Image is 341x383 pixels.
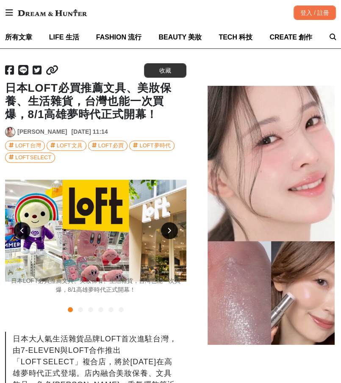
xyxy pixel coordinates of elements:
[144,63,186,78] button: 收藏
[5,180,186,282] img: 0a6c4f42-369e-470a-aac7-3e74b0ec03d1.jpg
[129,141,175,151] a: LOFT 夢時代
[219,34,252,41] span: TECH 科技
[269,34,312,41] span: CREATE 創作
[15,141,41,150] div: LOFT 台灣
[57,141,83,150] div: LOFT 文具
[269,26,312,48] a: CREATE 創作
[47,141,86,151] a: LOFT 文具
[98,141,124,150] div: LOFT 必買
[219,26,252,48] a: TECH 科技
[5,127,15,137] a: Avatar
[88,141,128,151] a: LOFT 必買
[158,26,202,48] a: BEAUTY 美妝
[5,276,186,294] div: 日本LOFT必買推薦文具、美妝保養、生活雜貨，台灣也能一次買爆，8/1高雄夢時代正式開幕！
[294,6,336,20] div: 登入 / 註冊
[139,141,171,150] div: LOFT 夢時代
[17,127,67,136] a: [PERSON_NAME]
[49,34,79,41] span: LIFE 生活
[5,34,32,41] span: 所有文章
[158,34,202,41] span: BEAUTY 美妝
[71,127,108,136] div: [DATE] 11:14
[49,26,79,48] a: LIFE 生活
[208,86,335,345] img: 水光肌底妝教學！初學者也能掌握的5大上妝技巧，畫完像打過皮秒，勻膚透亮還零毛孔
[5,141,45,151] a: LOFT 台灣
[5,152,55,163] a: LOFT SELECT
[15,153,51,162] div: LOFT SELECT
[6,127,15,137] img: Avatar
[14,5,91,20] img: Dream & Hunter
[96,26,142,48] a: FASHION 流行
[96,34,142,41] span: FASHION 流行
[5,82,186,121] h1: 日本LOFT必買推薦文具、美妝保養、生活雜貨，台灣也能一次買爆，8/1高雄夢時代正式開幕！
[5,26,32,48] a: 所有文章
